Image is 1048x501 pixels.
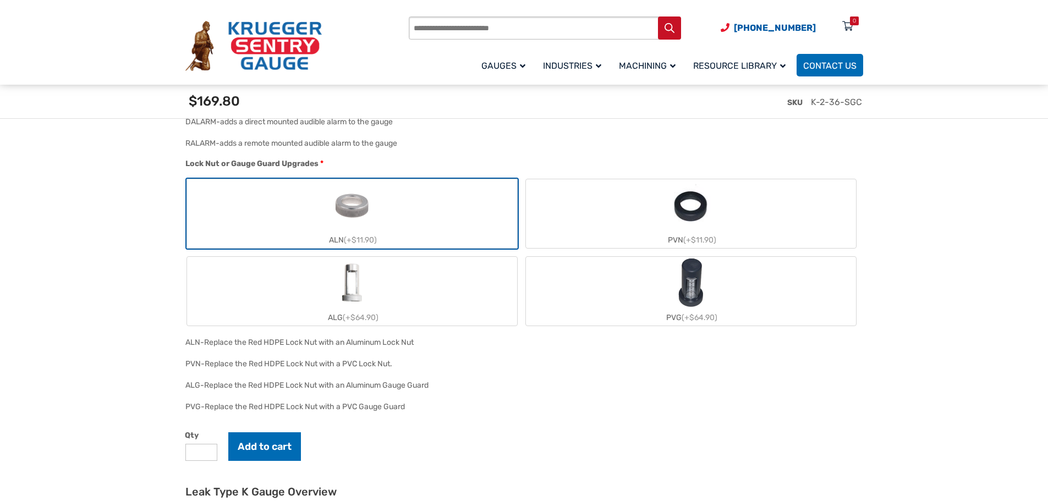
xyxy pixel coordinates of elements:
span: (+$64.90) [682,313,717,322]
span: (+$11.90) [344,235,377,245]
div: Replace the Red HDPE Lock Nut with an Aluminum Lock Nut [204,338,414,347]
div: Replace the Red HDPE Lock Nut with a PVC Gauge Guard [205,402,405,411]
img: ALN [326,179,378,232]
a: Contact Us [797,54,863,76]
span: SKU [787,98,803,107]
span: ALN- [185,338,204,347]
a: Industries [536,52,612,78]
abbr: required [320,158,323,169]
label: ALG [187,257,517,326]
label: PVG [526,257,856,326]
div: 0 [853,16,856,25]
a: Phone Number (920) 434-8860 [721,21,816,35]
img: PVG [665,257,717,310]
label: PVN [526,179,856,248]
div: adds a remote mounted audible alarm to the gauge [220,139,397,148]
span: Gauges [481,60,525,71]
span: Contact Us [803,60,857,71]
a: Resource Library [687,52,797,78]
span: RALARM- [185,139,220,148]
a: Machining [612,52,687,78]
label: ALN [187,179,517,248]
h2: Leak Type K Gauge Overview [185,485,863,499]
span: Industries [543,60,601,71]
span: PVG- [185,402,205,411]
span: (+$64.90) [343,313,378,322]
span: ALG- [185,381,204,390]
img: ALG-OF [326,257,378,310]
div: ALG [187,310,517,326]
span: Machining [619,60,676,71]
span: PVN- [185,359,205,368]
div: Replace the Red HDPE Lock Nut with a PVC Lock Nut. [205,359,392,368]
img: Krueger Sentry Gauge [185,21,322,71]
span: Lock Nut or Gauge Guard Upgrades [185,159,319,168]
div: PVN [526,232,856,248]
button: Add to cart [228,432,301,461]
div: ALN [187,232,517,248]
span: [PHONE_NUMBER] [734,23,816,33]
span: Resource Library [693,60,786,71]
div: Replace the Red HDPE Lock Nut with an Aluminum Gauge Guard [204,381,429,390]
span: (+$11.90) [683,235,716,245]
span: K-2-36-SGC [811,97,862,107]
a: Gauges [475,52,536,78]
input: Product quantity [185,444,217,461]
div: PVG [526,310,856,326]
